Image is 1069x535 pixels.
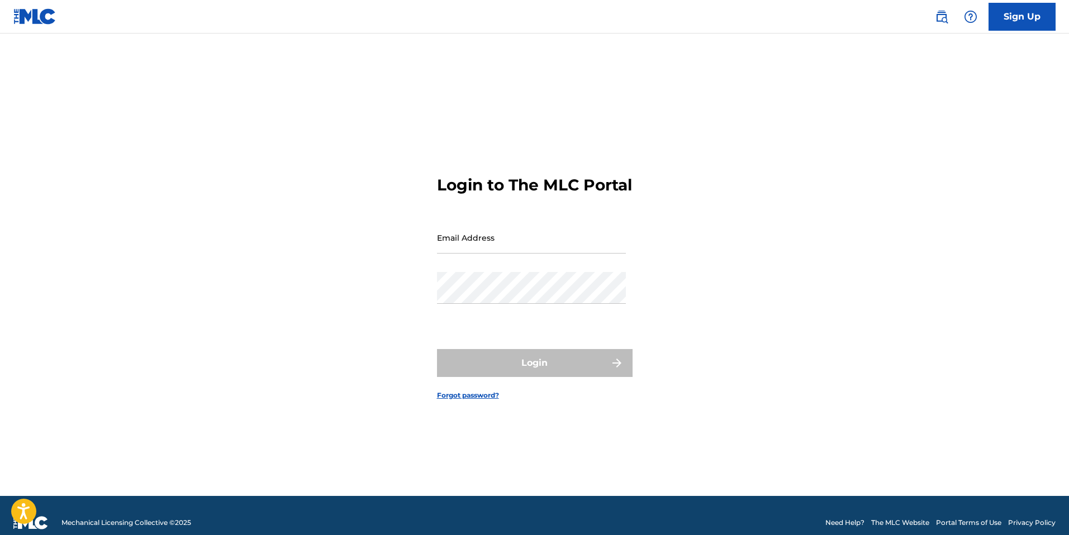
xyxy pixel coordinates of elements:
a: Public Search [930,6,953,28]
a: Privacy Policy [1008,518,1056,528]
span: Mechanical Licensing Collective © 2025 [61,518,191,528]
a: Portal Terms of Use [936,518,1001,528]
h3: Login to The MLC Portal [437,175,632,195]
img: help [964,10,977,23]
a: The MLC Website [871,518,929,528]
img: MLC Logo [13,8,56,25]
a: Need Help? [825,518,864,528]
div: Help [959,6,982,28]
img: logo [13,516,48,529]
img: search [935,10,948,23]
a: Forgot password? [437,390,499,400]
a: Sign Up [989,3,1056,31]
